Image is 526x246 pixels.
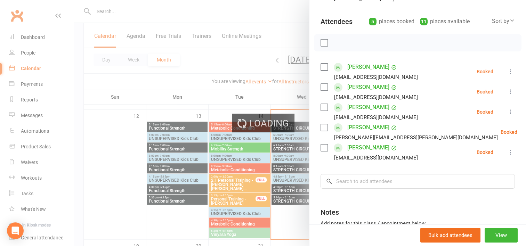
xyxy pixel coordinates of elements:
div: Open Intercom Messenger [7,222,24,239]
div: Booked [477,69,493,74]
div: Notes [321,207,339,217]
div: Booked [477,89,493,94]
button: View [485,228,518,243]
div: Booked [477,150,493,155]
input: Search to add attendees [321,174,515,189]
a: [PERSON_NAME] [347,122,389,133]
a: [PERSON_NAME] [347,82,389,93]
div: Booked [477,109,493,114]
div: [EMAIL_ADDRESS][DOMAIN_NAME] [334,113,418,122]
div: [PERSON_NAME][EMAIL_ADDRESS][PERSON_NAME][DOMAIN_NAME] [334,133,498,142]
a: [PERSON_NAME] [347,102,389,113]
a: [PERSON_NAME] [347,142,389,153]
div: Booked [501,130,517,134]
div: 5 [369,18,377,25]
a: [PERSON_NAME] [347,61,389,73]
div: [EMAIL_ADDRESS][DOMAIN_NAME] [334,93,418,102]
div: places booked [369,17,414,26]
div: places available [420,17,470,26]
div: Add notes for this class / appointment below [321,219,515,228]
button: Bulk add attendees [420,228,480,243]
div: [EMAIL_ADDRESS][DOMAIN_NAME] [334,73,418,82]
div: Attendees [321,17,353,26]
div: [EMAIL_ADDRESS][DOMAIN_NAME] [334,153,418,162]
div: 11 [420,18,428,25]
div: Sort by [492,17,515,26]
